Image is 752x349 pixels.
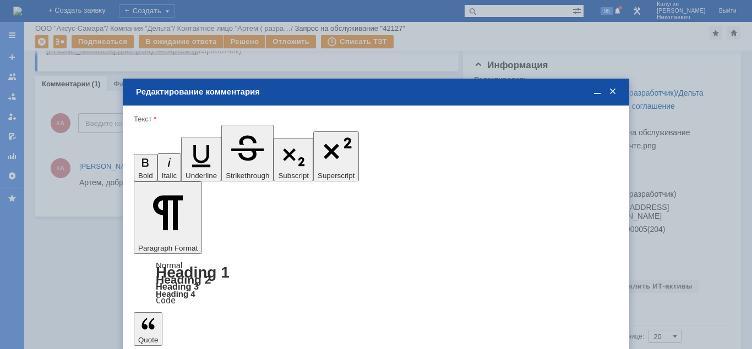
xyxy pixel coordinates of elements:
button: Quote [134,312,162,345]
div: Редактирование комментария [136,87,618,97]
a: Code [156,296,176,306]
button: Bold [134,154,157,182]
button: Italic [157,153,181,181]
a: Heading 1 [156,264,230,281]
button: Subscript [274,138,313,182]
a: Normal [156,261,182,270]
button: Underline [181,137,221,181]
span: Quote [138,336,158,344]
button: Strikethrough [221,125,274,181]
span: Underline [186,171,217,180]
button: Superscript [313,131,359,181]
a: Heading 2 [156,273,211,286]
span: Subscript [278,171,309,180]
button: Paragraph Format [134,181,202,254]
span: Свернуть (Ctrl + M) [592,87,603,97]
span: Bold [138,171,153,180]
span: Strikethrough [226,171,269,180]
div: Paragraph Format [134,262,618,304]
span: Superscript [318,171,355,180]
a: Heading 4 [156,289,195,298]
span: Italic [162,171,177,180]
span: Закрыть [607,87,618,97]
a: Heading 3 [156,281,199,291]
span: Paragraph Format [138,244,198,252]
div: Текст [134,115,616,123]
